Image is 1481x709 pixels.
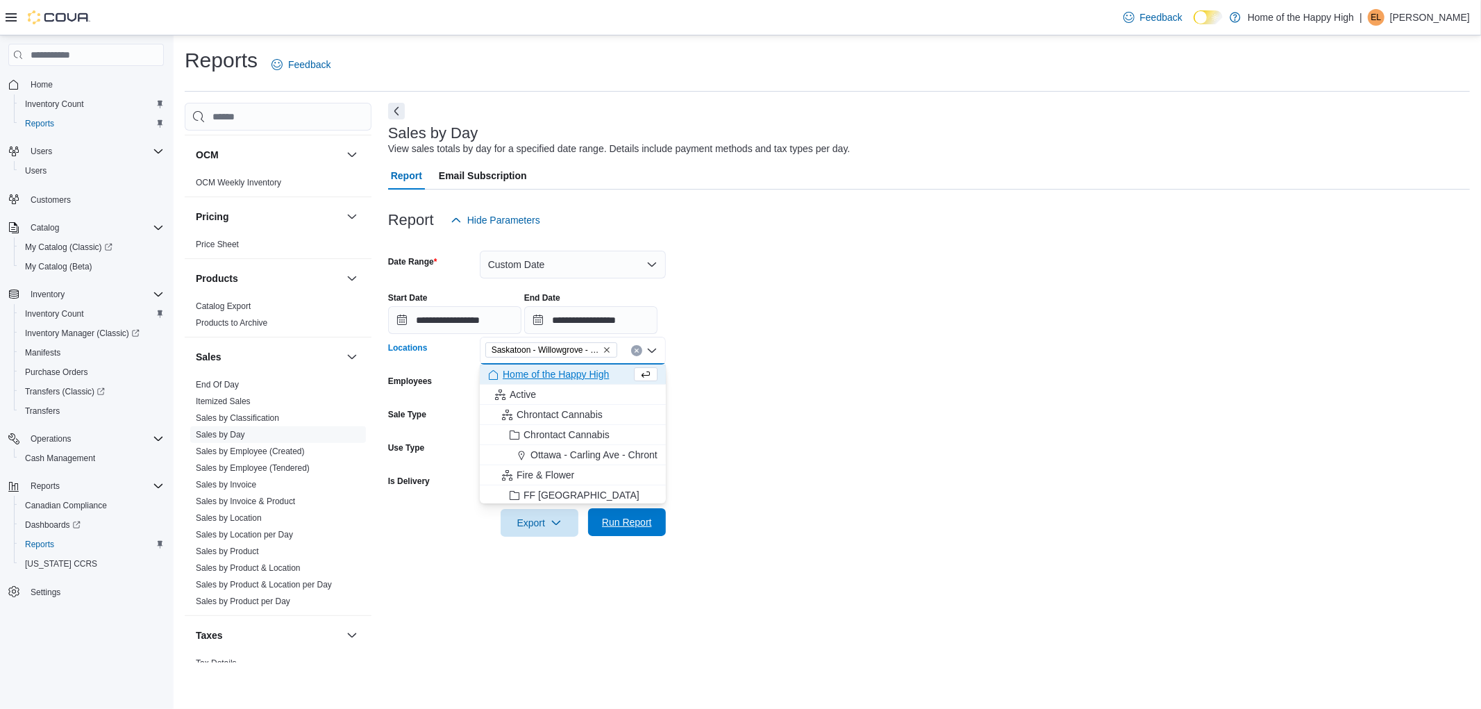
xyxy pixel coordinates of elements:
[388,376,432,387] label: Employees
[344,208,360,225] button: Pricing
[196,497,295,506] a: Sales by Invoice & Product
[19,536,60,553] a: Reports
[19,403,65,419] a: Transfers
[19,403,164,419] span: Transfers
[185,376,371,615] div: Sales
[3,74,169,94] button: Home
[196,658,237,668] a: Tax Details
[196,579,332,590] span: Sales by Product & Location per Day
[196,628,223,642] h3: Taxes
[388,125,478,142] h3: Sales by Day
[391,162,422,190] span: Report
[196,562,301,574] span: Sales by Product & Location
[510,387,536,401] span: Active
[196,462,310,474] span: Sales by Employee (Tendered)
[603,346,611,354] button: Remove Saskatoon - Willowgrove - Fire & Flower from selection in this group
[196,597,290,606] a: Sales by Product per Day
[3,189,169,209] button: Customers
[388,292,428,303] label: Start Date
[196,546,259,557] span: Sales by Product
[196,148,341,162] button: OCM
[524,428,610,442] span: Chrontact Cannabis
[196,380,239,390] a: End Of Day
[3,429,169,449] button: Operations
[196,580,332,590] a: Sales by Product & Location per Day
[19,306,90,322] a: Inventory Count
[19,306,164,322] span: Inventory Count
[501,509,578,537] button: Export
[19,383,164,400] span: Transfers (Classic)
[344,349,360,365] button: Sales
[196,628,341,642] button: Taxes
[196,658,237,669] span: Tax Details
[31,433,72,444] span: Operations
[19,96,164,112] span: Inventory Count
[3,582,169,602] button: Settings
[196,317,267,328] span: Products to Archive
[25,190,164,208] span: Customers
[19,556,164,572] span: Washington CCRS
[344,147,360,163] button: OCM
[14,449,169,468] button: Cash Management
[19,239,164,256] span: My Catalog (Classic)
[196,301,251,312] span: Catalog Export
[196,447,305,456] a: Sales by Employee (Created)
[530,448,714,462] span: Ottawa - Carling Ave - Chrontact Cannabis
[344,270,360,287] button: Products
[185,298,371,337] div: Products
[196,547,259,556] a: Sales by Product
[196,513,262,523] a: Sales by Location
[196,177,281,188] span: OCM Weekly Inventory
[14,515,169,535] a: Dashboards
[196,379,239,390] span: End Of Day
[25,99,84,110] span: Inventory Count
[196,210,228,224] h3: Pricing
[19,258,98,275] a: My Catalog (Beta)
[14,161,169,181] button: Users
[388,103,405,119] button: Next
[14,496,169,515] button: Canadian Compliance
[14,535,169,554] button: Reports
[485,342,617,358] span: Saskatoon - Willowgrove - Fire & Flower
[19,325,145,342] a: Inventory Manager (Classic)
[31,79,53,90] span: Home
[14,304,169,324] button: Inventory Count
[14,257,169,276] button: My Catalog (Beta)
[1118,3,1188,31] a: Feedback
[14,343,169,362] button: Manifests
[19,450,101,467] a: Cash Management
[588,508,666,536] button: Run Report
[3,218,169,237] button: Catalog
[19,162,164,179] span: Users
[445,206,546,234] button: Hide Parameters
[31,289,65,300] span: Inventory
[480,445,666,465] button: Ottawa - Carling Ave - Chrontact Cannabis
[25,584,66,601] a: Settings
[524,306,658,334] input: Press the down key to open a popover containing a calendar.
[196,397,251,406] a: Itemized Sales
[480,385,666,405] button: Active
[196,210,341,224] button: Pricing
[196,430,245,440] a: Sales by Day
[480,405,666,425] button: Chrontact Cannabis
[8,69,164,638] nav: Complex example
[19,497,112,514] a: Canadian Compliance
[439,162,527,190] span: Email Subscription
[388,212,434,228] h3: Report
[288,58,330,72] span: Feedback
[646,345,658,356] button: Close list of options
[19,115,60,132] a: Reports
[19,497,164,514] span: Canadian Compliance
[467,213,540,227] span: Hide Parameters
[25,143,164,160] span: Users
[266,51,336,78] a: Feedback
[196,272,238,285] h3: Products
[196,412,279,424] span: Sales by Classification
[25,539,54,550] span: Reports
[19,383,110,400] a: Transfers (Classic)
[31,481,60,492] span: Reports
[524,488,639,502] span: FF [GEOGRAPHIC_DATA]
[509,509,570,537] span: Export
[196,480,256,490] a: Sales by Invoice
